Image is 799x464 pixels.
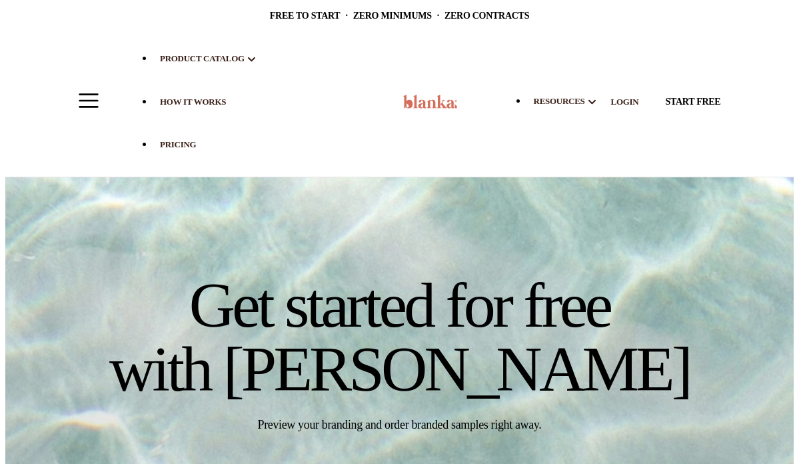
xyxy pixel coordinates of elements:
[153,81,233,123] a: How It Works
[270,11,529,21] span: Free to start · ZERO minimums · ZERO contracts
[403,95,457,108] img: logo
[160,53,245,63] span: product catalog
[534,96,585,106] span: resources
[652,89,734,115] a: Start Free
[109,417,690,433] p: Preview your branding and order branded samples right away.
[160,139,196,149] span: pricing
[527,80,604,123] a: resources
[59,5,740,27] div: Announcement
[109,273,690,401] h1: Get started for free with [PERSON_NAME]
[160,97,226,107] span: How It Works
[153,37,264,81] a: product catalog
[611,97,639,107] span: LOGIN
[153,123,203,166] a: pricing
[65,77,112,123] summary: Menu
[604,81,646,123] a: LOGIN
